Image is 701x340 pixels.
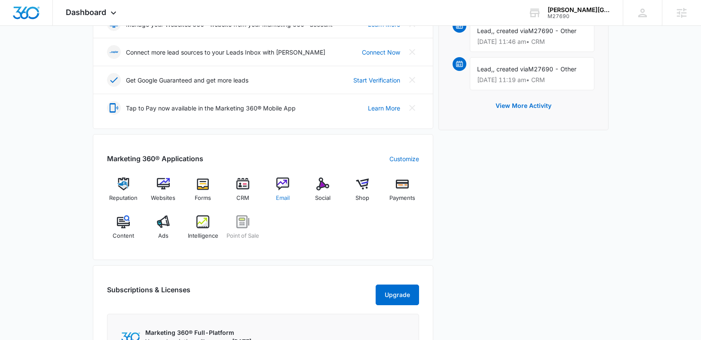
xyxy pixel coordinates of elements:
[477,27,493,34] span: Lead,
[151,194,175,202] span: Websites
[548,13,610,19] div: account id
[266,178,300,208] a: Email
[477,39,587,45] p: [DATE] 11:46 am • CRM
[227,215,260,246] a: Point of Sale
[353,76,400,85] a: Start Verification
[113,232,134,240] span: Content
[306,178,339,208] a: Social
[376,285,419,305] button: Upgrade
[389,194,415,202] span: Payments
[493,27,528,34] span: , created via
[315,194,331,202] span: Social
[187,215,220,246] a: Intelligence
[528,27,576,34] span: M27690 - Other
[187,178,220,208] a: Forms
[188,232,218,240] span: Intelligence
[195,194,211,202] span: Forms
[126,104,296,113] p: Tap to Pay now available in the Marketing 360® Mobile App
[126,76,248,85] p: Get Google Guaranteed and get more leads
[107,178,140,208] a: Reputation
[107,153,203,164] h2: Marketing 360® Applications
[389,154,419,163] a: Customize
[236,194,249,202] span: CRM
[548,6,610,13] div: account name
[227,178,260,208] a: CRM
[158,232,168,240] span: Ads
[126,48,325,57] p: Connect more lead sources to your Leads Inbox with [PERSON_NAME]
[487,95,560,116] button: View More Activity
[66,8,106,17] span: Dashboard
[109,194,138,202] span: Reputation
[386,178,419,208] a: Payments
[145,328,251,337] p: Marketing 360® Full-Platform
[528,65,576,73] span: M27690 - Other
[405,45,419,59] button: Close
[493,65,528,73] span: , created via
[355,194,369,202] span: Shop
[362,48,400,57] a: Connect Now
[147,215,180,246] a: Ads
[477,65,493,73] span: Lead,
[147,178,180,208] a: Websites
[107,215,140,246] a: Content
[227,232,259,240] span: Point of Sale
[346,178,379,208] a: Shop
[405,101,419,115] button: Close
[405,73,419,87] button: Close
[368,104,400,113] a: Learn More
[276,194,290,202] span: Email
[107,285,190,302] h2: Subscriptions & Licenses
[477,77,587,83] p: [DATE] 11:19 am • CRM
